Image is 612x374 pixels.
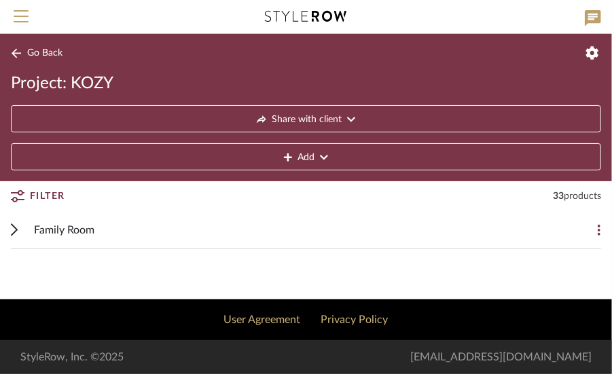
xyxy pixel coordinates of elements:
[224,314,301,325] a: User Agreement
[553,189,601,203] div: 33
[11,184,65,208] button: Filter
[27,48,62,59] span: Go Back
[11,143,601,170] button: Add
[564,191,601,201] span: products
[298,144,314,171] span: Add
[30,184,65,208] span: Filter
[11,105,601,132] button: Share with client
[272,106,342,133] span: Share with client
[410,352,592,363] a: [EMAIL_ADDRESS][DOMAIN_NAME]
[11,45,67,62] button: Go Back
[34,222,94,238] span: Family Room
[321,314,389,325] a: Privacy Policy
[11,73,113,94] span: Project: KOZY
[20,349,124,365] div: StyleRow, Inc. ©2025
